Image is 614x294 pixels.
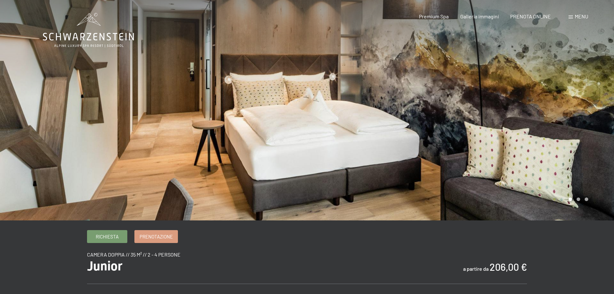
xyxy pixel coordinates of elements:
span: Junior [87,259,122,274]
span: a partire da [463,266,489,272]
span: Menu [575,13,588,19]
a: Richiesta [87,230,127,243]
a: Premium Spa [419,13,449,19]
a: PRENOTA ONLINE [510,13,551,19]
span: Richiesta [96,233,119,240]
b: 206,00 € [490,261,527,273]
a: Galleria immagini [460,13,499,19]
span: camera doppia // 35 m² // 2 - 4 persone [87,251,180,258]
a: Prenotazione [135,230,178,243]
span: Prenotazione [140,233,173,240]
